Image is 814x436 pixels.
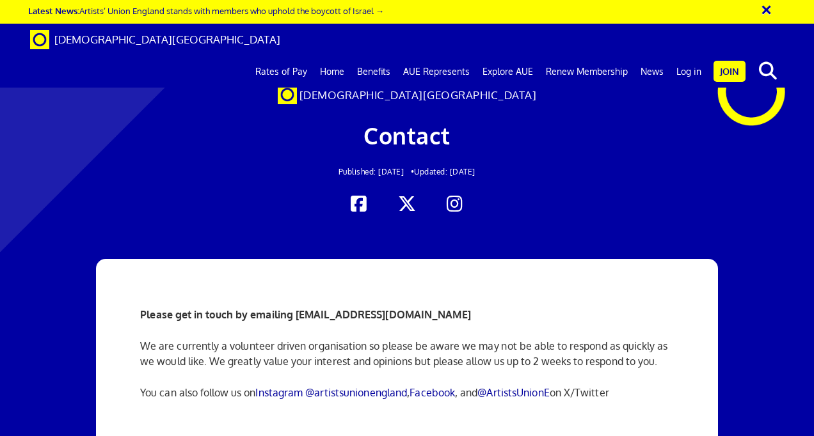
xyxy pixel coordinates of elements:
[54,33,280,46] span: [DEMOGRAPHIC_DATA][GEOGRAPHIC_DATA]
[255,386,407,399] a: Instagram @artistsunionengland
[634,56,670,88] a: News
[299,88,537,102] span: [DEMOGRAPHIC_DATA][GEOGRAPHIC_DATA]
[351,56,397,88] a: Benefits
[339,167,415,176] span: Published: [DATE] •
[159,167,655,176] h2: Updated: [DATE]
[140,308,471,321] strong: Please get in touch by emailing [EMAIL_ADDRESS][DOMAIN_NAME]
[476,56,539,88] a: Explore AUE
[477,386,549,399] a: @ArtistsUnionE
[314,56,351,88] a: Home
[140,385,673,400] p: You can also follow us on , , and on X/Twitter
[670,56,708,88] a: Log in
[714,61,746,82] a: Join
[140,338,673,369] p: We are currently a volunteer driven organisation so please be aware we may not be able to respond...
[539,56,634,88] a: Renew Membership
[748,58,787,84] button: search
[28,5,384,16] a: Latest News:Artists’ Union England stands with members who uphold the boycott of Israel →
[410,386,455,399] a: Facebook
[363,121,451,150] span: Contact
[28,5,79,16] strong: Latest News:
[249,56,314,88] a: Rates of Pay
[397,56,476,88] a: AUE Represents
[20,24,290,56] a: Brand [DEMOGRAPHIC_DATA][GEOGRAPHIC_DATA]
